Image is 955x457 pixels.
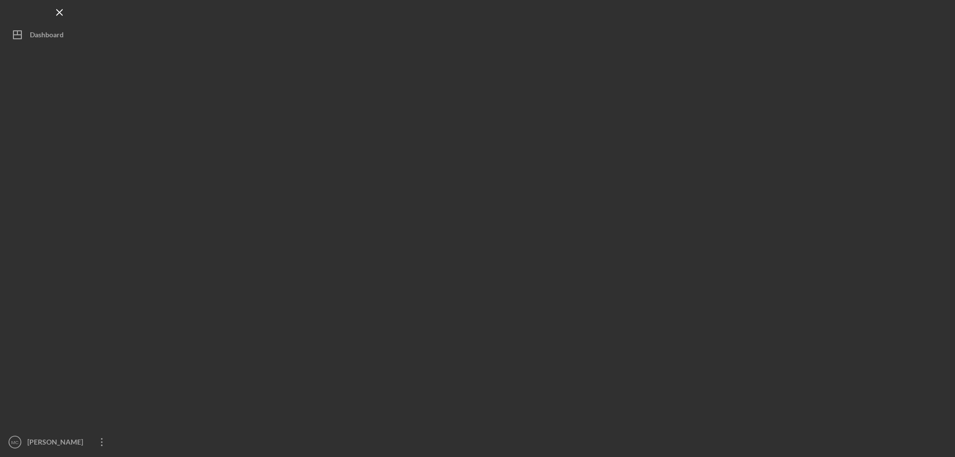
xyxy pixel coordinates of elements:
[25,432,90,455] div: [PERSON_NAME]
[11,440,19,445] text: MC
[5,432,114,452] button: MC[PERSON_NAME]
[5,25,114,45] button: Dashboard
[30,25,64,47] div: Dashboard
